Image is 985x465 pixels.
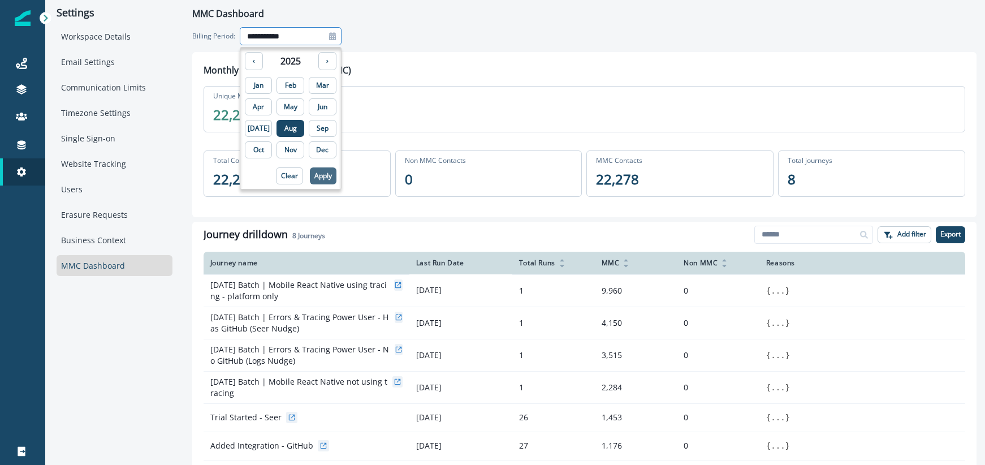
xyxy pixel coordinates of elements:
td: 1 [512,274,595,307]
span: { [766,383,771,392]
button: Clear [276,167,303,184]
button: ‹ [245,52,263,70]
button: Add filter [878,226,931,243]
p: [DATE] Batch | Errors & Tracing Power User - Has GitHub (Seer Nudge) [210,312,390,334]
p: Settings [57,7,172,19]
p: Nov [284,146,297,154]
span: { [766,286,771,295]
td: 0 [677,339,759,371]
td: 0 [677,432,759,460]
div: MMC [602,257,671,269]
div: Last Run Date [416,259,506,268]
p: 22,278 [213,105,256,125]
p: Billing Period: [192,31,235,41]
p: Dec [316,146,329,154]
button: Mar [309,77,336,94]
td: 0 [677,307,759,339]
div: Journey name [210,259,403,268]
td: 1 [512,371,595,403]
p: Non MMC Contacts [405,156,466,166]
td: 2,284 [595,371,677,403]
p: May [284,103,297,111]
button: ... [771,317,785,329]
div: Erasure Requests [57,204,172,225]
button: Nov [277,141,304,158]
p: [DATE] Batch | Mobile React Native not using tracing [210,376,388,399]
button: Sep [309,120,336,137]
div: Users [57,179,172,200]
p: 0 [405,169,413,190]
p: MMC Contacts [596,156,642,166]
p: Added Integration - GitHub [210,440,313,451]
p: [DATE] Batch | Mobile React Native using tracing - platform only [210,279,390,302]
button: [DATE] [245,120,273,137]
div: Single Sign-on [57,128,172,149]
p: 22,278 [596,169,639,190]
p: 2025 [280,54,301,68]
p: 8 [788,169,796,190]
button: Oct [245,141,273,158]
td: 9,960 [595,274,677,307]
button: Apr [245,98,273,115]
span: } [785,286,790,295]
p: [DATE] [248,124,270,132]
button: ... [771,440,785,451]
p: Mar [316,81,329,89]
p: Clear [281,172,298,180]
div: Workspace Details [57,26,172,47]
button: Feb [277,77,304,94]
p: Jan [254,81,263,89]
p: ‹ [253,57,255,65]
p: Total Contacts [213,156,258,166]
button: ... [771,412,785,423]
td: 0 [677,403,759,432]
p: [DATE] [416,350,506,361]
p: Aug [284,124,297,132]
p: Apply [314,172,332,180]
h2: Journeys [292,232,325,240]
button: › [318,52,336,70]
td: 26 [512,403,595,432]
button: May [277,98,304,115]
p: Feb [285,81,296,89]
p: [DATE] [416,382,506,393]
td: 3,515 [595,339,677,371]
h1: Journey drilldown [204,229,288,241]
div: Website Tracking [57,153,172,174]
span: { [766,318,771,328]
button: Jun [309,98,336,115]
span: } [785,413,790,422]
p: Monthly Marketed Contacts (MMC) [204,63,965,77]
p: [DATE] Batch | Errors & Tracing Power User - No GitHub (Logs Nudge) [210,344,390,367]
p: Apr [253,103,264,111]
p: [DATE] [416,412,506,423]
td: 27 [512,432,595,460]
button: ... [771,382,785,393]
div: MMC Dashboard [57,255,172,276]
div: Reasons [766,259,958,268]
p: Total journeys [788,156,832,166]
td: 1,176 [595,432,677,460]
p: Trial Started - Seer [210,412,282,423]
td: 0 [677,274,759,307]
p: [DATE] [416,440,506,451]
td: 4,150 [595,307,677,339]
div: Total Runs [519,257,588,269]
td: 1 [512,307,595,339]
img: Inflection [15,10,31,26]
button: Jan [245,77,273,94]
div: Email Settings [57,51,172,72]
button: Apply [310,167,336,184]
p: › [326,57,329,65]
span: } [785,441,790,450]
div: Communication Limits [57,77,172,98]
button: ... [771,285,785,296]
button: ... [771,350,785,361]
p: Oct [253,146,264,154]
td: 1,453 [595,403,677,432]
p: [DATE] [416,317,506,329]
span: } [785,351,790,360]
div: Timezone Settings [57,102,172,123]
p: 22,278 [213,169,256,190]
td: 0 [677,371,759,403]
